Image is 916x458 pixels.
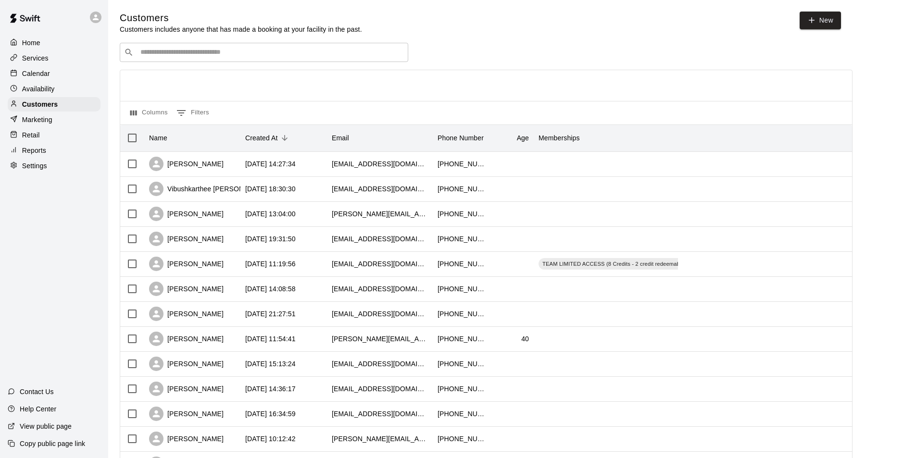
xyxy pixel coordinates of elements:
[149,307,224,321] div: [PERSON_NAME]
[245,184,296,194] div: 2025-08-12 18:30:30
[539,260,703,268] span: TEAM LIMITED ACCESS (8 Credits - 2 credit redeemable daily)
[438,234,486,244] div: +18327719504
[534,124,678,151] div: Memberships
[20,404,56,414] p: Help Center
[149,182,269,196] div: Vibushkarthee [PERSON_NAME]
[149,407,224,421] div: [PERSON_NAME]
[539,258,703,270] div: TEAM LIMITED ACCESS (8 Credits - 2 credit redeemable daily)
[438,334,486,344] div: +13369264487
[517,124,529,151] div: Age
[149,232,224,246] div: [PERSON_NAME]
[327,124,433,151] div: Email
[438,359,486,369] div: +15406050143
[332,234,428,244] div: ebadullahkhan1998@gmail.com
[128,105,170,121] button: Select columns
[245,284,296,294] div: 2025-08-05 14:08:58
[22,53,49,63] p: Services
[332,159,428,169] div: prithvi.beri@gmail.com
[149,357,224,371] div: [PERSON_NAME]
[245,259,296,269] div: 2025-08-06 11:19:56
[521,334,529,344] div: 40
[20,421,72,431] p: View public page
[438,409,486,419] div: +12816622861
[332,184,428,194] div: vibushks@gmail.com
[149,207,224,221] div: [PERSON_NAME]
[438,159,486,169] div: +14402229840
[120,12,362,25] h5: Customers
[174,105,212,121] button: Show filters
[240,124,327,151] div: Created At
[438,284,486,294] div: +13462080014
[8,82,100,96] a: Availability
[332,284,428,294] div: stafinjacob@outlook.com
[332,259,428,269] div: sh388584@gmail.com
[433,124,490,151] div: Phone Number
[22,69,50,78] p: Calendar
[120,25,362,34] p: Customers includes anyone that has made a booking at your facility in the past.
[149,382,224,396] div: [PERSON_NAME]
[8,112,100,127] a: Marketing
[332,384,428,394] div: rehman.saghir@yahoo.com
[438,209,486,219] div: +19793551718
[22,161,47,171] p: Settings
[438,184,486,194] div: +19799858020
[332,359,428,369] div: pratikravindrav@vt.edu
[8,36,100,50] a: Home
[490,124,534,151] div: Age
[245,334,296,344] div: 2025-08-03 11:54:41
[149,157,224,171] div: [PERSON_NAME]
[8,128,100,142] a: Retail
[8,143,100,158] a: Reports
[245,159,296,169] div: 2025-08-13 14:27:34
[278,131,291,145] button: Sort
[149,432,224,446] div: [PERSON_NAME]
[438,384,486,394] div: +17033987572
[245,209,296,219] div: 2025-08-08 13:04:00
[332,334,428,344] div: manas.5219@gmail.com
[22,130,40,140] p: Retail
[149,332,224,346] div: [PERSON_NAME]
[8,51,100,65] a: Services
[22,146,46,155] p: Reports
[144,124,240,151] div: Name
[332,434,428,444] div: paul.tittu@gmail.com
[8,97,100,111] a: Customers
[438,309,486,319] div: +17133022813
[332,409,428,419] div: aapatel1992@yahoo.com
[332,209,428,219] div: jithin.jacob81@gmail.com
[22,84,55,94] p: Availability
[245,124,278,151] div: Created At
[149,257,224,271] div: [PERSON_NAME]
[245,409,296,419] div: 2025-07-29 16:34:59
[438,259,486,269] div: +13467412249
[149,124,167,151] div: Name
[149,282,224,296] div: [PERSON_NAME]
[22,99,58,109] p: Customers
[245,359,296,369] div: 2025-07-30 15:13:24
[20,387,54,396] p: Contact Us
[539,124,580,151] div: Memberships
[120,43,408,62] div: Search customers by name or email
[800,12,841,29] a: New
[8,66,100,81] a: Calendar
[438,434,486,444] div: +12815699110
[22,38,40,48] p: Home
[332,309,428,319] div: sufisafa0@gmail.com
[438,124,484,151] div: Phone Number
[245,309,296,319] div: 2025-08-04 21:27:51
[8,159,100,173] a: Settings
[22,115,52,124] p: Marketing
[332,124,349,151] div: Email
[245,434,296,444] div: 2025-07-29 10:12:42
[245,384,296,394] div: 2025-07-30 14:36:17
[20,439,85,448] p: Copy public page link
